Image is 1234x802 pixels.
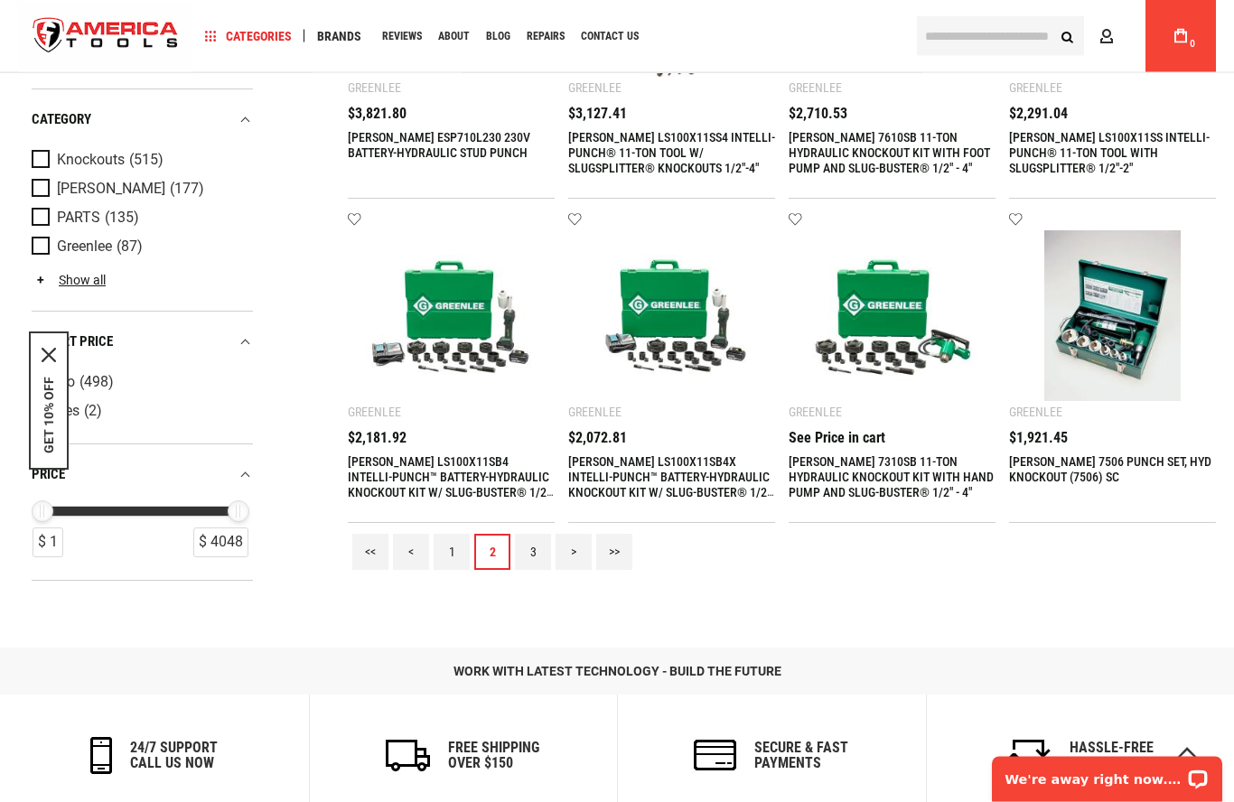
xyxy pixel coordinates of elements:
[382,31,422,42] span: Reviews
[430,24,478,49] a: About
[366,231,537,402] img: GREENLEE LS100X11SB4 INTELLI-PUNCH™ BATTERY-HYDRAULIC KNOCKOUT KIT W/ SLUG-BUSTER® 1/2
[1009,131,1210,176] a: [PERSON_NAME] LS100X11SS INTELLI-PUNCH® 11-TON TOOL WITH SLUGSPLITTER® 1/2"-2"
[117,239,143,255] span: (87)
[32,463,253,488] div: price
[807,231,977,402] img: GREENLEE 7310SB 11-TON HYDRAULIC KNOCKOUT KIT WITH HAND PUMP AND SLUG-BUSTER® 1/2
[129,153,164,168] span: (515)
[754,741,848,772] h6: secure & fast payments
[1009,432,1068,446] span: $1,921.45
[170,182,204,197] span: (177)
[374,24,430,49] a: Reviews
[32,402,248,422] a: Yes (2)
[32,373,248,393] a: No (498)
[79,375,114,390] span: (498)
[789,455,994,500] a: [PERSON_NAME] 7310SB 11-TON HYDRAULIC KNOCKOUT KIT WITH HAND PUMP AND SLUG-BUSTER® 1/2" - 4"
[130,741,218,772] h6: 24/7 support call us now
[478,24,519,49] a: Blog
[556,535,592,571] a: >
[438,31,470,42] span: About
[527,31,565,42] span: Repairs
[352,535,388,571] a: <<
[42,378,56,454] button: GET 10% OFF
[57,239,112,256] span: Greenlee
[32,108,253,133] div: category
[32,274,106,288] a: Show all
[568,455,774,516] a: [PERSON_NAME] LS100X11SB4X INTELLI-PUNCH™ BATTERY-HYDRAULIC KNOCKOUT KIT W/ SLUG-BUSTER® 1/2" - 3...
[348,131,530,161] a: [PERSON_NAME] ESP710L230 230V BATTERY-HYDRAULIC STUD PUNCH
[519,24,573,49] a: Repairs
[515,535,551,571] a: 3
[32,151,248,171] a: Knockouts (515)
[568,406,622,420] div: Greenlee
[348,432,407,446] span: $2,181.92
[42,349,56,363] svg: close icon
[42,349,56,363] button: Close
[789,81,842,96] div: Greenlee
[486,31,510,42] span: Blog
[348,455,554,516] a: [PERSON_NAME] LS100X11SB4 INTELLI-PUNCH™ BATTERY-HYDRAULIC KNOCKOUT KIT W/ SLUG-BUSTER® 1/2" - 4"
[789,406,842,420] div: Greenlee
[32,238,248,257] a: Greenlee (87)
[348,107,407,122] span: $3,821.80
[197,24,300,49] a: Categories
[193,528,248,558] div: $ 4048
[1190,39,1195,49] span: 0
[317,30,361,42] span: Brands
[32,209,248,228] a: PARTS (135)
[568,131,775,176] a: [PERSON_NAME] LS100X11SS4 INTELLI-PUNCH® 11-TON TOOL W/ SLUGSPLITTER® KNOCKOUTS 1/2"-4"
[309,24,369,49] a: Brands
[1009,81,1062,96] div: Greenlee
[1027,231,1198,402] img: GREENLEE 7506 PUNCH SET, HYD KNOCKOUT (7506) SC
[84,404,102,419] span: (2)
[568,432,627,446] span: $2,072.81
[1050,19,1084,53] button: Search
[32,331,253,355] div: In cart price
[581,31,639,42] span: Contact Us
[596,535,632,571] a: >>
[789,107,847,122] span: $2,710.53
[1009,455,1211,485] a: [PERSON_NAME] 7506 PUNCH SET, HYD KNOCKOUT (7506) SC
[348,406,401,420] div: Greenlee
[1070,741,1154,772] h6: Hassle-Free Returns
[105,210,139,226] span: (135)
[573,24,647,49] a: Contact Us
[789,432,885,446] span: See Price in cart
[18,3,193,70] a: store logo
[789,131,990,176] a: [PERSON_NAME] 7610SB 11-TON HYDRAULIC KNOCKOUT KIT WITH FOOT PUMP AND SLUG-BUSTER® 1/2" - 4"
[57,182,165,198] span: [PERSON_NAME]
[393,535,429,571] a: <
[348,81,401,96] div: Greenlee
[32,180,248,200] a: [PERSON_NAME] (177)
[980,745,1234,802] iframe: LiveChat chat widget
[448,741,539,772] h6: Free Shipping Over $150
[18,3,193,70] img: America Tools
[1009,107,1068,122] span: $2,291.04
[586,231,757,402] img: GREENLEE LS100X11SB4X INTELLI-PUNCH™ BATTERY-HYDRAULIC KNOCKOUT KIT W/ SLUG-BUSTER® 1/2
[568,107,627,122] span: $3,127.41
[57,153,125,169] span: Knockouts
[568,81,622,96] div: Greenlee
[434,535,470,571] a: 1
[57,210,100,227] span: PARTS
[474,535,510,571] a: 2
[1009,406,1062,420] div: Greenlee
[33,528,63,558] div: $ 1
[205,30,292,42] span: Categories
